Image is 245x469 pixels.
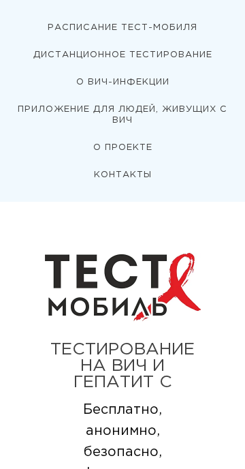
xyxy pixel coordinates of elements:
a: ДИСТАНЦИОННОЕ ТЕСТИРОВАНИЕ [33,51,212,59]
a: О ВИЧ-ИНФЕКЦИИ [76,78,169,86]
a: РАСПИСАНИЕ ТЕСТ-МОБИЛЯ [48,24,197,31]
a: ПРИЛОЖЕНИЕ ДЛЯ ЛЮДЕЙ, ЖИВУЩИХ С ВИЧ [18,106,227,124]
a: О ПРОЕКТЕ [93,144,152,151]
a: КОНТАКТЫ [94,171,152,179]
div: ТЕСТИРОВАНИЕ НА ВИЧ И ГЕПАТИТ С [44,342,201,391]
